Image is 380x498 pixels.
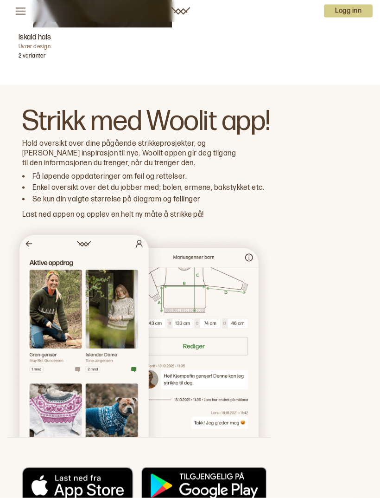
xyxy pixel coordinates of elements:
[324,5,373,18] button: User dropdown
[32,183,271,193] li: Enkel oversikt over det du jobber med; bolen, ermene, bakstykket etc.
[19,32,186,43] h3: Iskald hals
[19,52,45,62] p: 2 varianter
[7,220,271,437] img: Woolit App
[19,43,186,51] h4: Uvær design
[22,108,271,136] h3: Strikk med Woolit app!
[324,5,373,18] p: Logg inn
[22,210,241,220] p: Last ned appen og opplev en helt ny måte å strikke på!
[32,195,271,205] li: Se kun din valgte størrelse på diagram og fellinger
[32,172,271,182] li: Få løpende oppdateringer om feil og rettelser.
[171,7,190,15] a: Woolit
[22,136,241,168] p: Hold oversikt over dine pågående strikkeprosjekter, og [PERSON_NAME] inspirasjon til nye. Woolit-...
